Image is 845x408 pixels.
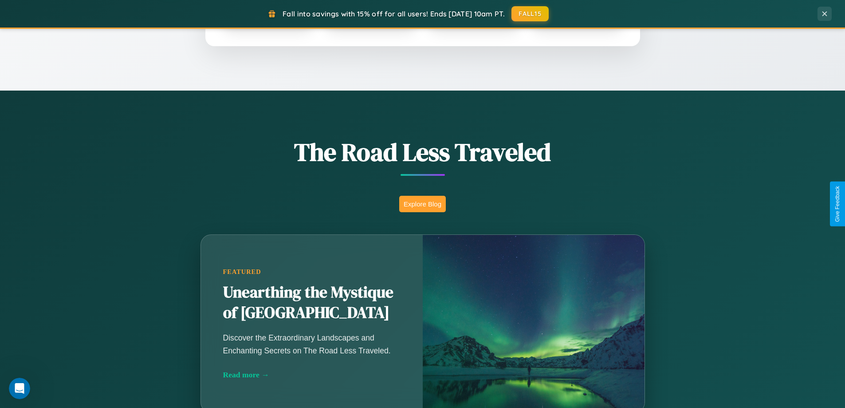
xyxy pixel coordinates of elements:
div: Give Feedback [834,186,841,222]
p: Discover the Extraordinary Landscapes and Enchanting Secrets on The Road Less Traveled. [223,332,401,357]
h2: Unearthing the Mystique of [GEOGRAPHIC_DATA] [223,282,401,323]
h1: The Road Less Traveled [157,135,689,169]
iframe: Intercom live chat [9,378,30,399]
div: Featured [223,268,401,276]
span: Fall into savings with 15% off for all users! Ends [DATE] 10am PT. [283,9,505,18]
button: FALL15 [511,6,549,21]
button: Explore Blog [399,196,446,212]
div: Read more → [223,370,401,380]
